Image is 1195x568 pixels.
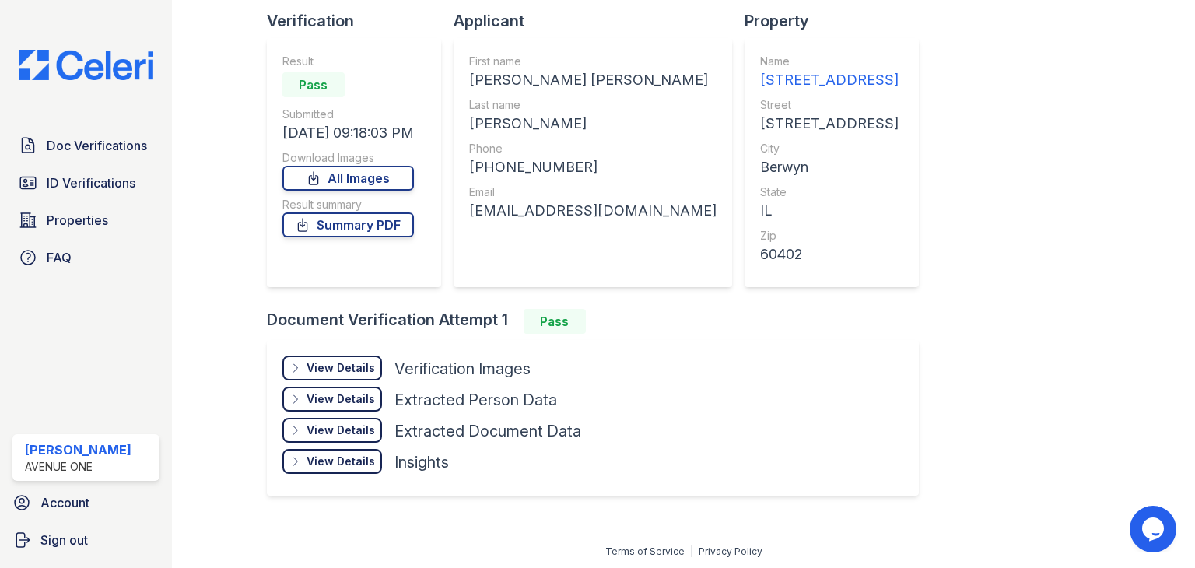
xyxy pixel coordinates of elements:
a: All Images [282,166,414,191]
div: [STREET_ADDRESS] [760,69,899,91]
div: [PHONE_NUMBER] [469,156,717,178]
span: Properties [47,211,108,230]
a: Summary PDF [282,212,414,237]
div: View Details [307,454,375,469]
a: FAQ [12,242,159,273]
span: FAQ [47,248,72,267]
div: [DATE] 09:18:03 PM [282,122,414,144]
div: View Details [307,360,375,376]
div: First name [469,54,717,69]
div: Zip [760,228,899,244]
a: Properties [12,205,159,236]
div: | [690,545,693,557]
div: View Details [307,391,375,407]
div: [PERSON_NAME] [PERSON_NAME] [469,69,717,91]
span: Account [40,493,89,512]
a: Privacy Policy [699,545,762,557]
div: Result summary [282,197,414,212]
div: Street [760,97,899,113]
div: Insights [394,451,449,473]
div: Extracted Document Data [394,420,581,442]
div: Applicant [454,10,745,32]
div: Verification Images [394,358,531,380]
div: Result [282,54,414,69]
span: Doc Verifications [47,136,147,155]
div: View Details [307,422,375,438]
a: Terms of Service [605,545,685,557]
div: Last name [469,97,717,113]
div: Email [469,184,717,200]
a: ID Verifications [12,167,159,198]
div: Verification [267,10,454,32]
div: Berwyn [760,156,899,178]
div: [PERSON_NAME] [25,440,131,459]
div: Name [760,54,899,69]
a: Doc Verifications [12,130,159,161]
div: Property [745,10,931,32]
a: Account [6,487,166,518]
div: IL [760,200,899,222]
div: [STREET_ADDRESS] [760,113,899,135]
div: Extracted Person Data [394,389,557,411]
div: Avenue One [25,459,131,475]
div: Submitted [282,107,414,122]
div: Pass [282,72,345,97]
div: 60402 [760,244,899,265]
a: Sign out [6,524,166,556]
div: Download Images [282,150,414,166]
div: City [760,141,899,156]
iframe: chat widget [1130,506,1179,552]
span: ID Verifications [47,174,135,192]
div: State [760,184,899,200]
span: Sign out [40,531,88,549]
div: Pass [524,309,586,334]
div: [PERSON_NAME] [469,113,717,135]
img: CE_Logo_Blue-a8612792a0a2168367f1c8372b55b34899dd931a85d93a1a3d3e32e68fde9ad4.png [6,50,166,80]
div: Phone [469,141,717,156]
div: [EMAIL_ADDRESS][DOMAIN_NAME] [469,200,717,222]
a: Name [STREET_ADDRESS] [760,54,899,91]
div: Document Verification Attempt 1 [267,309,931,334]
